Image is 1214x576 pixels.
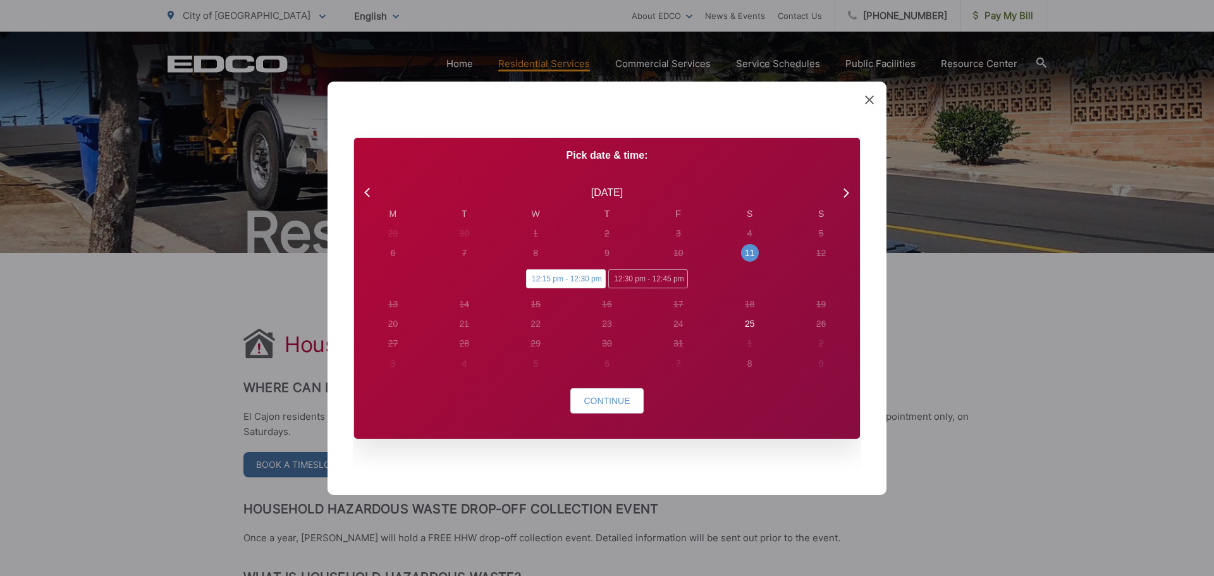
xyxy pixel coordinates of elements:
div: 29 [388,227,398,240]
span: 12:15 pm - 12:30 pm [526,269,606,288]
div: 14 [459,298,469,311]
div: W [500,207,572,220]
div: 5 [819,227,824,240]
div: M [357,207,429,220]
div: 7 [676,357,681,370]
div: 9 [604,247,610,260]
div: 4 [462,357,467,370]
div: 4 [747,227,752,240]
div: T [572,207,643,220]
div: 25 [745,317,755,331]
div: T [429,207,500,220]
div: S [714,207,785,220]
p: Pick date & time: [354,147,860,162]
div: [DATE] [591,185,623,200]
div: 7 [462,247,467,260]
div: 3 [391,357,396,370]
div: 6 [391,247,396,260]
div: 16 [602,298,612,311]
div: 12 [816,247,826,260]
div: 11 [745,247,755,260]
div: 8 [747,357,752,370]
div: 20 [388,317,398,331]
span: 12:30 pm - 12:45 pm [608,269,688,288]
div: 29 [530,337,541,350]
div: 17 [673,298,684,311]
div: 19 [816,298,826,311]
div: 10 [673,247,684,260]
span: Continue [584,396,630,406]
div: 6 [604,357,610,370]
div: 30 [459,227,469,240]
div: 3 [676,227,681,240]
div: 21 [459,317,469,331]
div: 23 [602,317,612,331]
div: 2 [604,227,610,240]
div: 13 [388,298,398,311]
div: 30 [602,337,612,350]
div: 9 [819,357,824,370]
div: 28 [459,337,469,350]
div: 1 [747,337,752,350]
div: 22 [530,317,541,331]
div: 26 [816,317,826,331]
div: 1 [533,227,538,240]
div: 15 [530,298,541,311]
div: 18 [745,298,755,311]
div: 31 [673,337,684,350]
div: S [785,207,857,220]
div: 8 [533,247,538,260]
div: 24 [673,317,684,331]
div: 5 [533,357,538,370]
div: 27 [388,337,398,350]
button: Continue [570,388,643,414]
div: 2 [819,337,824,350]
div: F [642,207,714,220]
